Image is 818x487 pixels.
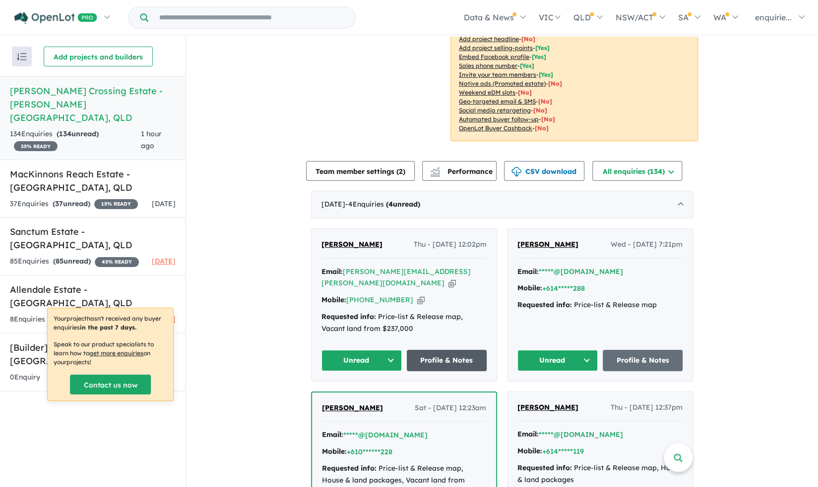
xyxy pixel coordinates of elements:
span: 15 % READY [94,199,138,209]
u: get more enquiries [89,349,143,357]
strong: Mobile: [517,283,542,292]
span: 35 % READY [14,141,58,151]
span: 85 [56,257,63,266]
a: [PERSON_NAME] [517,239,578,251]
strong: Mobile: [517,446,542,455]
span: Thu - [DATE] 12:37pm [611,402,683,414]
u: OpenLot Buyer Cashback [459,124,532,132]
span: [No] [548,80,562,87]
div: Price-list & Release map [517,299,683,311]
span: Wed - [DATE] 7:21pm [611,239,683,251]
strong: Mobile: [321,295,346,304]
u: Social media retargeting [459,107,531,114]
h5: [PERSON_NAME] Crossing Estate - [PERSON_NAME][GEOGRAPHIC_DATA] , QLD [10,84,176,124]
span: [DATE] [152,199,176,208]
strong: ( unread) [53,199,90,208]
strong: Requested info: [322,464,377,473]
span: [ Yes ] [520,62,534,69]
h5: Allendale Estate - [GEOGRAPHIC_DATA] , QLD [10,283,176,310]
button: Add projects and builders [44,47,153,66]
u: Sales phone number [459,62,517,69]
span: - 4 Enquir ies [345,200,420,209]
span: [PERSON_NAME] [321,240,382,249]
b: in the past 7 days. [80,324,136,331]
p: Your project hasn't received any buyer enquiries [54,314,167,332]
span: [No] [533,107,547,114]
span: Thu - [DATE] 12:02pm [414,239,487,251]
a: [PERSON_NAME] [517,402,578,414]
strong: Requested info: [321,312,376,321]
u: Add project selling-points [459,44,533,52]
button: Unread [321,350,402,371]
a: Profile & Notes [407,350,487,371]
img: line-chart.svg [431,167,440,172]
span: [PERSON_NAME] [517,403,578,412]
span: enquirie... [755,12,792,22]
strong: Email: [517,267,539,276]
p: Speak to our product specialists to learn how to on your projects ! [54,340,167,367]
a: Contact us now [70,375,151,394]
button: Team member settings (2) [306,161,415,181]
span: [ Yes ] [532,53,546,60]
strong: ( unread) [57,129,99,138]
span: [No] [535,124,549,132]
input: Try estate name, suburb, builder or developer [150,7,353,28]
u: Geo-targeted email & SMS [459,98,536,105]
strong: ( unread) [386,200,420,209]
strong: Email: [321,267,343,276]
a: [PERSON_NAME][EMAIL_ADDRESS][PERSON_NAME][DOMAIN_NAME] [321,267,471,288]
span: 37 [55,199,63,208]
u: Weekend eDM slots [459,89,515,96]
span: [No] [538,98,552,105]
button: CSV download [504,161,584,181]
a: [PHONE_NUMBER] [346,295,413,304]
div: 8 Enquir ies [10,314,130,325]
strong: Mobile: [322,447,347,456]
div: 37 Enquir ies [10,198,138,210]
span: 1 hour ago [141,129,162,150]
span: [PERSON_NAME] [517,240,578,249]
strong: ( unread) [53,257,91,266]
div: 0 Enquir y [10,372,40,383]
h5: Sanctum Estate - [GEOGRAPHIC_DATA] , QLD [10,225,176,252]
strong: Requested info: [517,300,572,309]
a: [PERSON_NAME] [322,402,383,414]
u: Embed Facebook profile [459,53,529,60]
strong: Requested info: [517,463,572,472]
span: 2 [399,167,403,176]
span: Performance [432,167,493,176]
button: Copy [448,278,456,288]
div: [DATE] [311,191,693,218]
span: 45 % READY [95,257,139,267]
h5: MacKinnons Reach Estate - [GEOGRAPHIC_DATA] , QLD [10,167,176,194]
img: download icon [511,167,521,177]
span: [ Yes ] [539,71,553,78]
strong: Email: [517,430,539,438]
span: 134 [59,129,71,138]
span: [PERSON_NAME] [322,403,383,412]
button: All enquiries (134) [592,161,682,181]
img: Openlot PRO Logo White [14,12,97,24]
span: [ No ] [521,35,535,43]
div: 85 Enquir ies [10,256,139,268]
a: [PERSON_NAME] [321,239,382,251]
span: [ Yes ] [535,44,550,52]
div: Price-list & Release map, House & land packages [517,462,683,486]
a: Profile & Notes [603,350,683,371]
span: [DATE] [152,257,176,266]
button: Performance [422,161,497,181]
u: Invite your team members [459,71,536,78]
span: [No] [518,89,532,96]
u: Add project headline [459,35,519,43]
u: Native ads (Promoted estate) [459,80,546,87]
strong: Email: [322,430,343,439]
img: sort.svg [17,53,27,60]
span: Sat - [DATE] 12:23am [415,402,486,414]
div: Price-list & Release map, Vacant land from $237,000 [321,311,487,335]
button: Unread [517,350,598,371]
u: Automated buyer follow-up [459,115,539,123]
span: 4 [388,200,393,209]
span: [No] [541,115,555,123]
img: bar-chart.svg [430,170,440,176]
div: 134 Enquir ies [10,128,141,152]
